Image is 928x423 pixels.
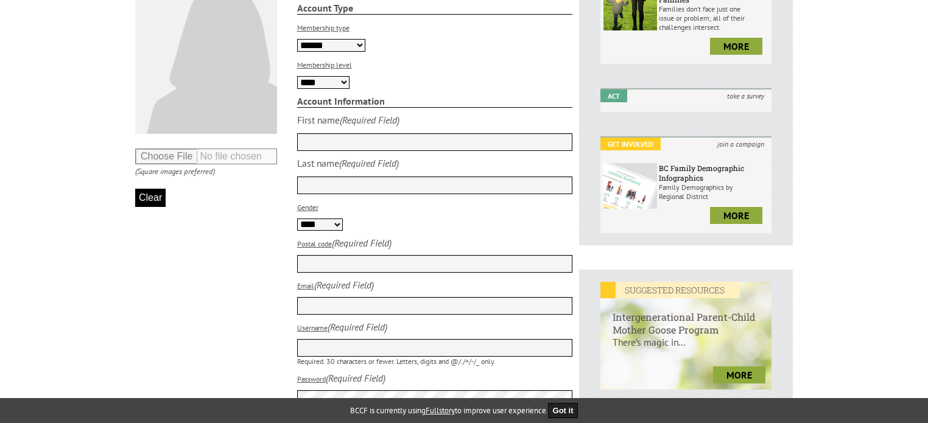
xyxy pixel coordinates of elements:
em: Act [600,89,627,102]
i: (Square images preferred) [135,166,215,177]
em: Get Involved [600,138,661,150]
label: Email [297,281,314,290]
div: First name [297,114,340,126]
button: Clear [135,189,166,207]
i: (Required Field) [340,114,399,126]
label: Membership level [297,60,352,69]
strong: Account Information [297,95,573,108]
i: (Required Field) [326,372,385,384]
em: SUGGESTED RESOURCES [600,282,740,298]
strong: Account Type [297,2,573,15]
i: (Required Field) [339,157,399,169]
a: more [713,366,765,383]
button: Got it [548,403,578,418]
label: Password [297,374,326,383]
a: Fullstory [426,405,455,416]
i: (Required Field) [332,237,392,249]
p: Families don’t face just one issue or problem; all of their challenges intersect. [659,4,768,32]
h6: BC Family Demographic Infographics [659,163,768,183]
label: Gender [297,203,318,212]
i: (Required Field) [314,279,374,291]
label: Postal code [297,239,332,248]
label: Membership type [297,23,350,32]
label: Username [297,323,328,332]
h6: Intergenerational Parent-Child Mother Goose Program [600,298,772,336]
p: Family Demographics by Regional District [659,183,768,201]
p: There’s magic in... [600,336,772,360]
i: (Required Field) [328,321,387,333]
a: more [710,38,762,55]
a: more [710,207,762,224]
p: Required. 30 characters or fewer. Letters, digits and @/./+/-/_ only. [297,357,573,366]
i: join a campaign [710,138,772,150]
i: take a survey [720,89,772,102]
div: Last name [297,157,339,169]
